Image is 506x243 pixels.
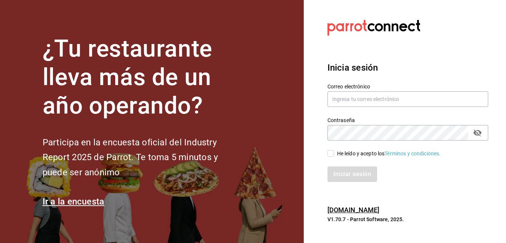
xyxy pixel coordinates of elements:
[43,196,104,207] a: Ir a la encuesta
[43,35,243,120] h1: ¿Tu restaurante lleva más de un año operando?
[327,84,488,89] label: Correo electrónico
[327,118,488,123] label: Contraseña
[327,206,380,214] a: [DOMAIN_NAME]
[43,135,243,180] h2: Participa en la encuesta oficial del Industry Report 2025 de Parrot. Te toma 5 minutos y puede se...
[337,150,441,158] div: He leído y acepto los
[385,151,440,156] a: Términos y condiciones.
[327,61,488,74] h3: Inicia sesión
[327,216,488,223] p: V1.70.7 - Parrot Software, 2025.
[471,126,484,139] button: passwordField
[327,91,488,107] input: Ingresa tu correo electrónico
